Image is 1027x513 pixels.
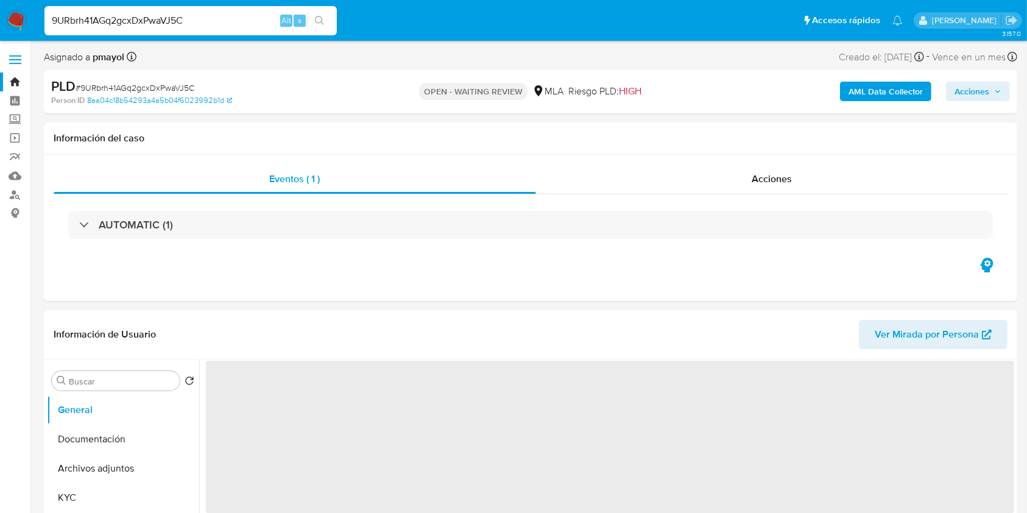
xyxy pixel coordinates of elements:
[926,49,930,65] span: -
[76,82,194,94] span: # 9URbrh41AGq2gcxDxPwaVJ5C
[281,15,291,26] span: Alt
[54,328,156,341] h1: Información de Usuario
[269,172,320,186] span: Eventos ( 1 )
[47,483,199,512] button: KYC
[1005,14,1018,27] a: Salir
[419,83,528,100] p: OPEN - WAITING REVIEW
[44,13,337,29] input: Buscar usuario o caso...
[298,15,302,26] span: s
[752,172,792,186] span: Acciones
[206,361,1014,513] span: ‌
[68,211,993,239] div: AUTOMATIC (1)
[849,82,923,101] b: AML Data Collector
[69,376,175,387] input: Buscar
[87,95,232,106] a: 8aa04c18b54293a4a5b04f6023992b1d
[812,14,880,27] span: Accesos rápidos
[839,49,924,65] div: Creado el: [DATE]
[51,76,76,96] b: PLD
[185,376,194,389] button: Volver al orden por defecto
[51,95,85,106] b: Person ID
[532,85,563,98] div: MLA
[946,82,1010,101] button: Acciones
[47,425,199,454] button: Documentación
[47,395,199,425] button: General
[90,50,124,64] b: pmayol
[47,454,199,483] button: Archivos adjuntos
[875,320,979,349] span: Ver Mirada por Persona
[307,12,332,29] button: search-icon
[568,85,641,98] span: Riesgo PLD:
[932,15,1001,26] p: patricia.mayol@mercadolibre.com
[99,218,173,232] h3: AUTOMATIC (1)
[892,15,903,26] a: Notificaciones
[840,82,931,101] button: AML Data Collector
[955,82,989,101] span: Acciones
[619,84,641,98] span: HIGH
[44,51,124,64] span: Asignado a
[54,132,1008,144] h1: Información del caso
[57,376,66,386] button: Buscar
[932,51,1006,64] span: Vence en un mes
[859,320,1008,349] button: Ver Mirada por Persona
